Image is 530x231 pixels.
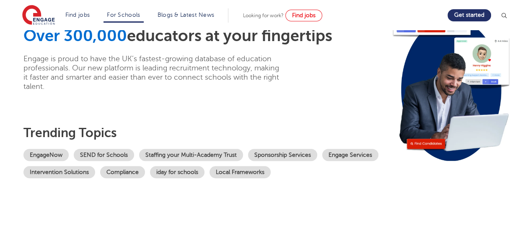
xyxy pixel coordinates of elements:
[285,10,322,21] a: Find jobs
[100,166,145,178] a: Compliance
[107,12,140,18] a: For Schools
[243,13,284,18] span: Looking for work?
[248,149,317,161] a: Sponsorship Services
[23,27,127,45] span: Over 300,000
[23,149,69,161] a: EngageNow
[158,12,215,18] a: Blogs & Latest News
[139,149,243,161] a: Staffing your Multi-Academy Trust
[23,125,387,140] h3: Trending topics
[23,26,387,46] h1: educators at your fingertips
[292,12,315,18] span: Find jobs
[65,12,90,18] a: Find jobs
[74,149,134,161] a: SEND for Schools
[150,166,204,178] a: iday for schools
[209,166,271,178] a: Local Frameworks
[22,5,55,26] img: Engage Education
[322,149,378,161] a: Engage Services
[447,9,491,21] a: Get started
[23,54,281,91] p: Engage is proud to have the UK’s fastest-growing database of education professionals. Our new pla...
[391,12,511,168] img: Image for: Looking for staff
[23,166,95,178] a: Intervention Solutions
